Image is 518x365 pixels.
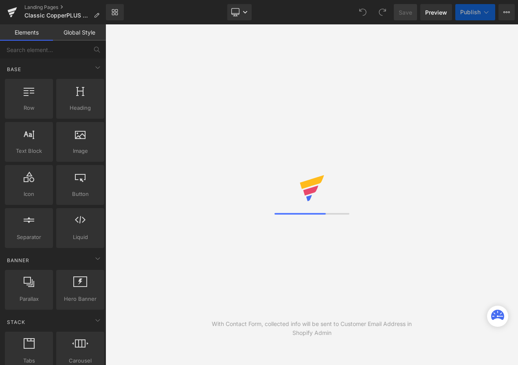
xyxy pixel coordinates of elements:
[420,4,452,20] a: Preview
[59,190,102,198] span: Button
[6,318,26,326] span: Stack
[7,295,50,303] span: Parallax
[59,104,102,112] span: Heading
[106,4,124,20] a: New Library
[455,4,495,20] button: Publish
[53,24,106,41] a: Global Style
[6,65,22,73] span: Base
[24,12,90,19] span: Classic CopperPLUS Email
[59,233,102,241] span: Liquid
[7,104,50,112] span: Row
[7,233,50,241] span: Separator
[59,356,102,365] span: Carousel
[7,190,50,198] span: Icon
[355,4,371,20] button: Undo
[374,4,391,20] button: Redo
[460,9,481,15] span: Publish
[7,147,50,155] span: Text Block
[209,319,415,337] div: With Contact Form, collected info will be sent to Customer Email Address in Shopify Admin
[399,8,412,17] span: Save
[425,8,447,17] span: Preview
[24,4,106,11] a: Landing Pages
[59,295,102,303] span: Hero Banner
[6,256,30,264] span: Banner
[7,356,50,365] span: Tabs
[498,4,515,20] button: More
[59,147,102,155] span: Image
